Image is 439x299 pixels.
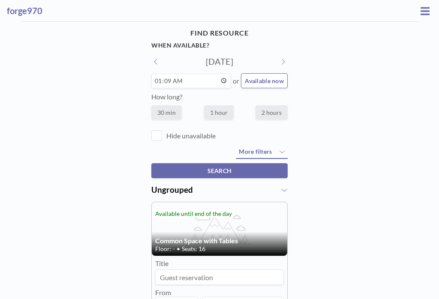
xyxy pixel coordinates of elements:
label: How long? [151,93,182,101]
h3: forge970 [7,6,418,16]
h4: Common Space with Tables [155,236,284,245]
button: Available now [241,73,288,88]
h4: FIND RESOURCE [151,25,288,41]
label: Hide unavailable [166,132,216,140]
button: More filters [236,145,288,159]
span: Seats: 16 [182,245,205,253]
span: Ungrouped [151,185,193,194]
label: 2 hours [256,105,288,120]
label: Title [155,259,168,268]
label: 30 min [151,105,182,120]
span: Available now [245,77,284,84]
input: Guest reservation [156,270,283,284]
span: SEARCH [207,167,232,174]
span: More filters [239,148,272,155]
span: Available until end of the day [155,210,232,217]
span: or [233,77,239,85]
label: 1 hour [204,105,234,120]
button: SEARCH [151,163,288,178]
span: • [177,245,180,253]
label: From [155,288,171,296]
span: Floor: - [155,245,175,253]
